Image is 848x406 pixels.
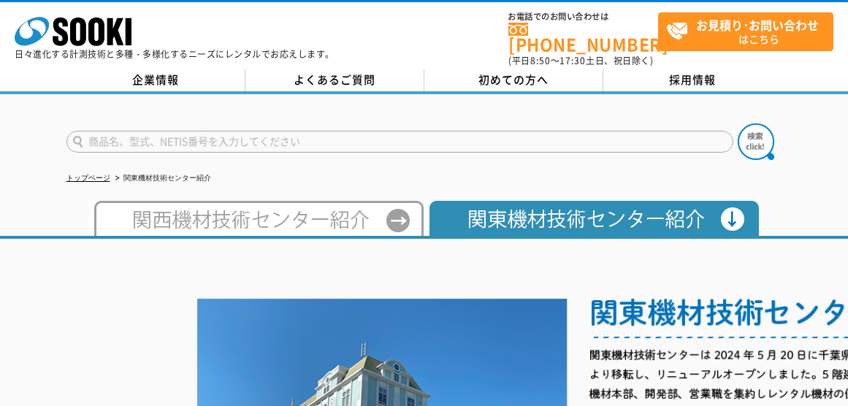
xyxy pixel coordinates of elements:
span: (平日 ～ 土日、祝日除く) [508,54,653,67]
a: 西日本テクニカルセンター紹介 [88,222,424,233]
img: btn_search.png [738,123,774,160]
span: はこちら [666,13,833,50]
a: お見積り･お問い合わせはこちら [658,12,833,51]
a: トップページ [66,174,110,182]
span: 初めての方へ [478,72,549,88]
a: [PHONE_NUMBER] [508,23,658,53]
a: 企業情報 [66,69,245,91]
p: 日々進化する計測技術と多種・多様化するニーズにレンタルでお応えします。 [15,50,335,58]
a: 採用情報 [603,69,782,91]
span: 8:50 [530,54,551,67]
a: 初めての方へ [424,69,603,91]
span: 17:30 [559,54,586,67]
a: よくあるご質問 [245,69,424,91]
strong: お見積り･お問い合わせ [696,16,819,34]
img: 関東機材技術センター紹介 [424,201,760,236]
img: 西日本テクニカルセンター紹介 [88,201,424,236]
a: 関東機材技術センター紹介 [424,222,760,233]
input: 商品名、型式、NETIS番号を入力してください [66,131,733,153]
li: 関東機材技術センター紹介 [112,171,211,186]
span: お電話でのお問い合わせは [508,12,658,21]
